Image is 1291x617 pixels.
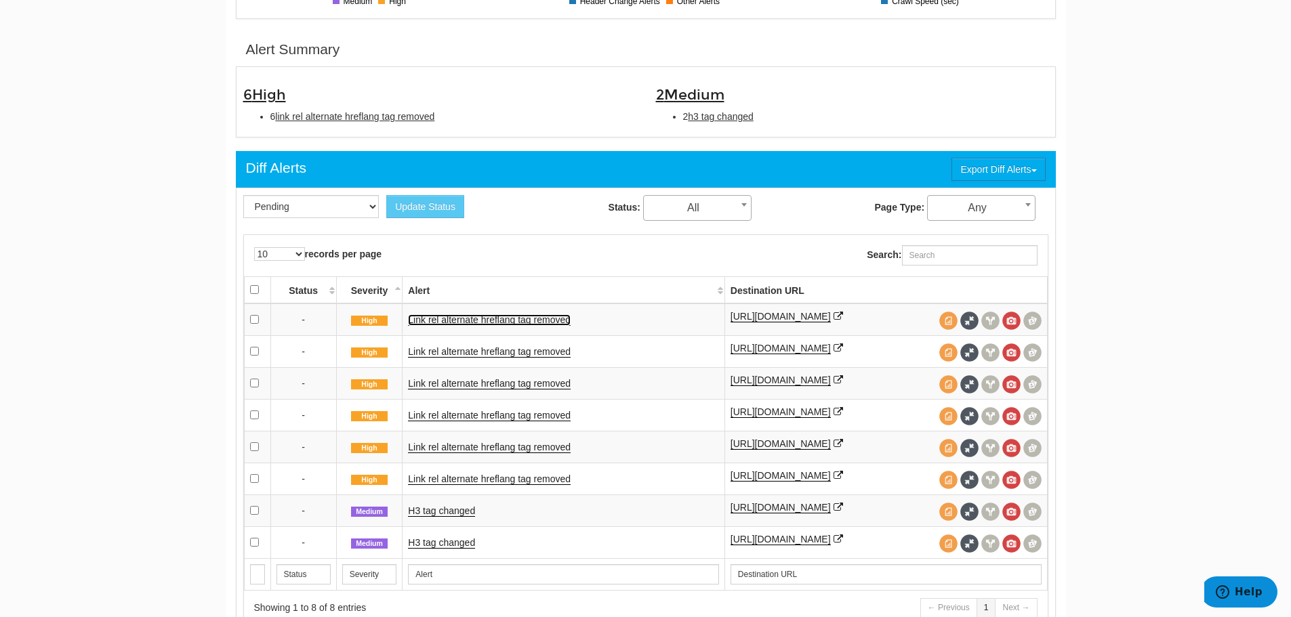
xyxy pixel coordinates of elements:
[275,111,434,122] span: link rel alternate hreflang tag removed
[731,470,831,482] a: [URL][DOMAIN_NAME]
[981,439,1000,457] span: View headers
[927,195,1036,221] span: Any
[939,407,958,425] span: View source
[643,195,752,221] span: All
[1023,312,1042,330] span: Compare screenshots
[408,346,571,358] a: Link rel alternate hreflang tag removed
[1204,576,1277,610] iframe: Opens a widget where you can find more information
[902,245,1038,265] input: Search:
[1023,534,1042,553] span: Compare screenshots
[270,335,336,367] td: -
[270,276,336,303] th: Status: activate to sort column ascending
[408,564,718,584] input: Search
[336,276,403,303] th: Severity: activate to sort column descending
[250,564,265,584] input: Search
[731,375,831,386] a: [URL][DOMAIN_NAME]
[342,564,397,584] input: Search
[246,39,340,60] div: Alert Summary
[403,276,724,303] th: Alert: activate to sort column ascending
[939,534,958,553] span: View source
[1002,312,1021,330] span: View screenshot
[351,316,388,326] span: High
[386,195,464,218] button: Update Status
[1023,439,1042,457] span: Compare screenshots
[1023,407,1042,425] span: Compare screenshots
[270,431,336,463] td: -
[254,247,382,261] label: records per page
[1002,471,1021,489] span: View screenshot
[351,443,388,454] span: High
[939,439,958,457] span: View source
[928,198,1035,217] span: Any
[731,502,831,513] a: [URL][DOMAIN_NAME]
[276,564,331,584] input: Search
[1023,375,1042,393] span: Compare screenshots
[656,86,724,104] span: 2
[981,312,1000,330] span: View headers
[351,475,388,486] span: High
[1002,439,1021,457] span: View screenshot
[254,601,629,614] div: Showing 1 to 8 of 8 entries
[664,86,724,104] span: Medium
[960,312,979,330] span: Full Source Diff
[939,343,958,362] span: View source
[351,507,388,517] span: Medium
[960,343,979,362] span: Full Source Diff
[252,86,286,104] span: High
[981,375,1000,393] span: View headers
[951,158,1045,181] button: Export Diff Alerts
[981,343,1000,362] span: View headers
[731,311,831,322] a: [URL][DOMAIN_NAME]
[1002,343,1021,362] span: View screenshot
[270,463,336,494] td: -
[874,202,924,213] strong: Page Type:
[981,407,1000,425] span: View headers
[1023,471,1042,489] span: Compare screenshots
[408,410,571,421] a: Link rel alternate hreflang tag removed
[254,247,305,261] select: records per page
[270,399,336,431] td: -
[731,343,831,354] a: [URL][DOMAIN_NAME]
[981,471,1000,489] span: View headers
[731,534,831,545] a: [URL][DOMAIN_NAME]
[351,379,388,390] span: High
[351,411,388,422] span: High
[270,303,336,336] td: -
[243,86,286,104] span: 6
[408,505,475,517] a: H3 tag changed
[270,367,336,399] td: -
[867,245,1037,265] label: Search:
[609,202,640,213] strong: Status:
[408,473,571,485] a: Link rel alternate hreflang tag removed
[960,375,979,393] span: Full Source Diff
[960,503,979,521] span: Full Source Diff
[408,537,475,549] a: H3 tag changed
[981,534,1000,553] span: View headers
[960,534,979,553] span: Full Source Diff
[981,503,1000,521] span: View headers
[246,158,306,178] div: Diff Alerts
[270,526,336,558] td: -
[1002,407,1021,425] span: View screenshot
[644,198,751,217] span: All
[939,312,958,330] span: View source
[270,110,636,123] li: 6
[731,438,831,450] a: [URL][DOMAIN_NAME]
[408,314,571,326] a: Link rel alternate hreflang tag removed
[1023,503,1042,521] span: Compare screenshots
[939,375,958,393] span: View source
[731,564,1042,584] input: Search
[724,276,1047,303] th: Destination URL
[939,471,958,489] span: View source
[683,110,1048,123] li: 2
[1002,534,1021,553] span: View screenshot
[939,503,958,521] span: View source
[688,111,754,122] span: h3 tag changed
[731,406,831,418] a: [URL][DOMAIN_NAME]
[1002,503,1021,521] span: View screenshot
[960,439,979,457] span: Full Source Diff
[960,471,979,489] span: Full Source Diff
[351,538,388,549] span: Medium
[1023,343,1042,362] span: Compare screenshots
